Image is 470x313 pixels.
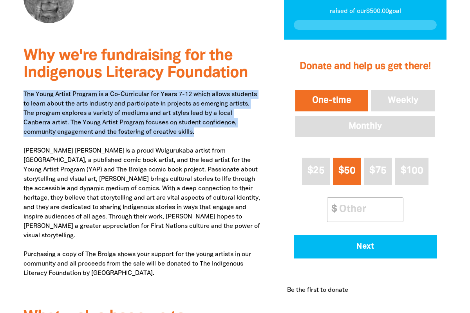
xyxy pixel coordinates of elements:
p: raised of our $500.00 goal [294,7,437,16]
span: $ [327,198,337,222]
button: $25 [302,158,330,185]
button: $100 [395,158,429,185]
span: $50 [338,166,355,175]
button: Pay with Credit Card [294,235,437,258]
button: Monthly [294,115,437,139]
input: Other [334,198,403,222]
span: Why we're fundraising for the Indigenous Literacy Foundation [23,49,248,80]
p: Be the first to donate [287,286,348,295]
span: Next [304,243,426,251]
h2: Donate and help us get there! [294,51,437,82]
span: $25 [307,166,324,175]
span: $100 [401,166,423,175]
span: $75 [369,166,386,175]
p: The Young Artist Program is a Co-Curricular for Years 7-12 which allows students to learn about t... [23,90,260,297]
div: Donation stream [284,276,446,304]
button: $75 [364,158,392,185]
button: Weekly [369,89,437,113]
button: One-time [294,89,370,113]
button: $50 [333,158,361,185]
